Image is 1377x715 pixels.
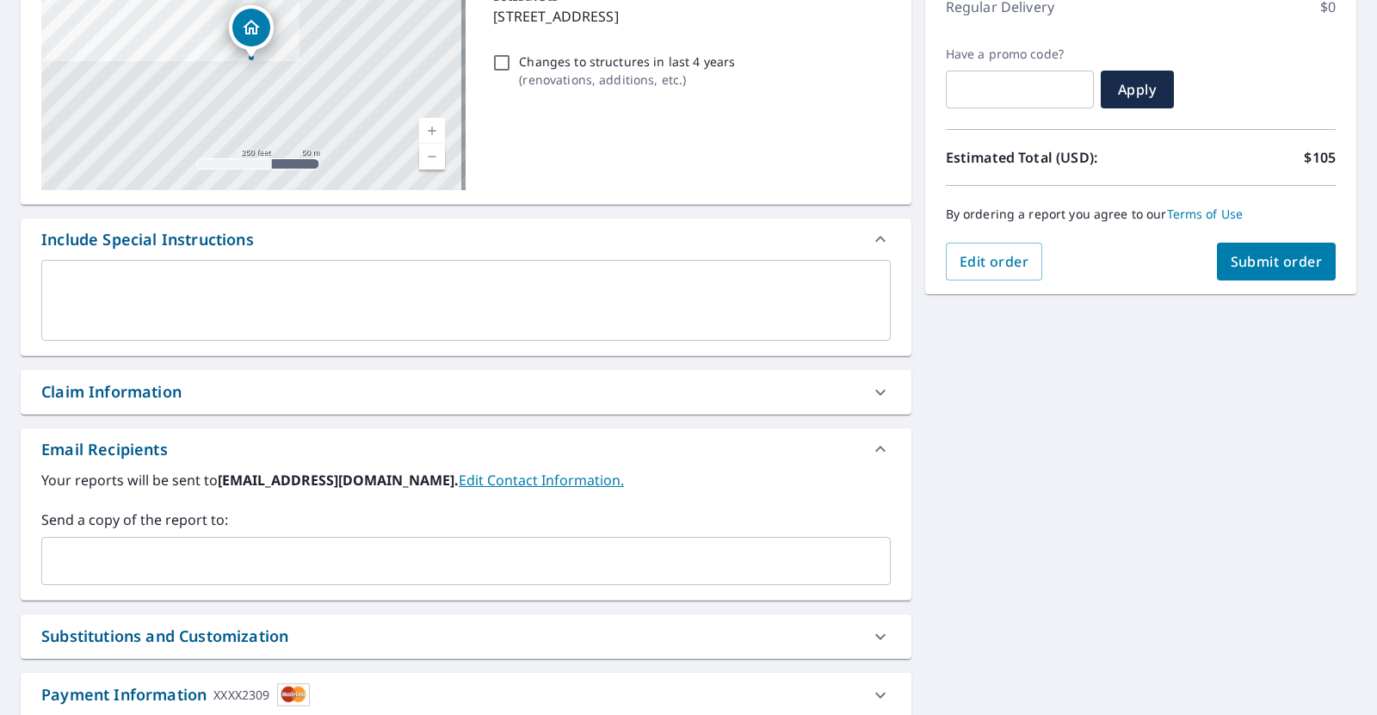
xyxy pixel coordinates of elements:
span: Edit order [960,252,1029,271]
p: [STREET_ADDRESS] [493,6,883,27]
div: Substitutions and Customization [41,625,288,648]
p: $105 [1304,147,1336,168]
img: cardImage [277,683,310,706]
b: [EMAIL_ADDRESS][DOMAIN_NAME]. [218,471,459,490]
label: Your reports will be sent to [41,470,891,490]
a: EditContactInfo [459,471,624,490]
label: Send a copy of the report to: [41,509,891,530]
div: Claim Information [41,380,182,404]
div: Email Recipients [21,428,911,470]
div: Claim Information [21,370,911,414]
div: XXXX2309 [213,683,269,706]
a: Terms of Use [1167,206,1244,222]
a: Current Level 17, Zoom In [419,118,445,144]
button: Submit order [1217,243,1337,280]
a: Current Level 17, Zoom Out [419,144,445,170]
p: Estimated Total (USD): [946,147,1141,168]
p: Changes to structures in last 4 years [519,52,735,71]
p: ( renovations, additions, etc. ) [519,71,735,89]
div: Dropped pin, building 1, Residential property, 8 Castle Rd East Falmouth, MA 02536 [229,5,274,59]
div: Substitutions and Customization [21,614,911,658]
button: Edit order [946,243,1043,280]
p: By ordering a report you agree to our [946,206,1336,222]
span: Apply [1115,80,1160,99]
span: Submit order [1231,252,1323,271]
div: Include Special Instructions [41,228,254,251]
label: Have a promo code? [946,46,1094,62]
div: Email Recipients [41,438,168,461]
div: Payment Information [41,683,310,706]
div: Include Special Instructions [21,219,911,260]
button: Apply [1101,71,1174,108]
